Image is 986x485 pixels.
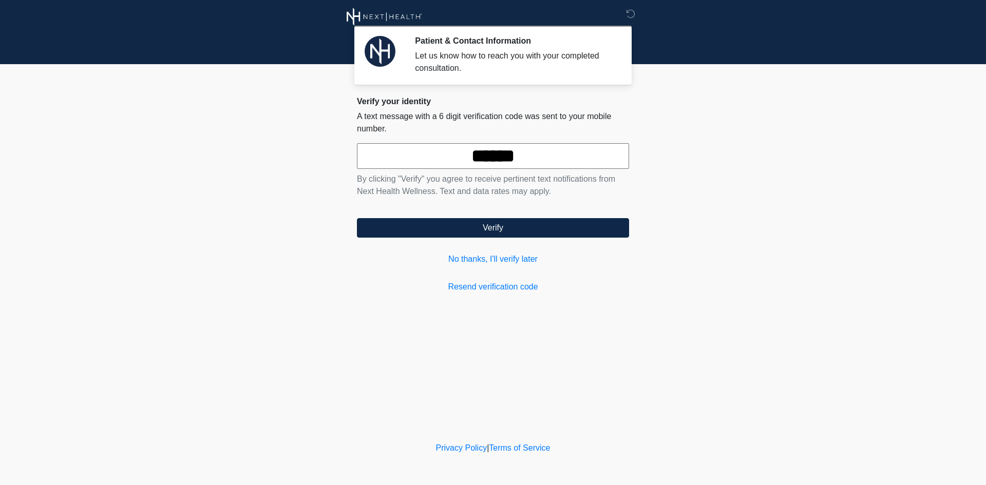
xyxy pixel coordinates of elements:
h2: Patient & Contact Information [415,36,614,46]
button: Verify [357,218,629,238]
p: By clicking "Verify" you agree to receive pertinent text notifications from Next Health Wellness.... [357,173,629,198]
a: Privacy Policy [436,443,487,452]
img: Next Health Wellness Logo [347,8,422,26]
div: Let us know how to reach you with your completed consultation. [415,50,614,74]
a: No thanks, I'll verify later [357,253,629,265]
a: Terms of Service [489,443,550,452]
p: A text message with a 6 digit verification code was sent to your mobile number. [357,110,629,135]
a: | [487,443,489,452]
h2: Verify your identity [357,96,629,106]
a: Resend verification code [357,281,629,293]
img: Agent Avatar [365,36,395,67]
